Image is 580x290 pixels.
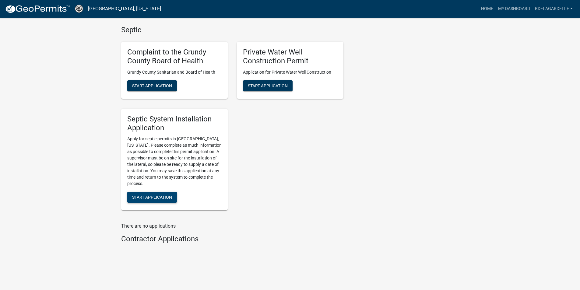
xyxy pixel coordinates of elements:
a: Bdelagardelle [533,3,575,15]
h5: Private Water Well Construction Permit [243,48,337,65]
h4: Septic [121,26,343,34]
p: Application for Private Water Well Construction [243,69,337,75]
button: Start Application [127,192,177,203]
span: Start Application [248,83,288,88]
h5: Septic System Installation Application [127,115,222,132]
h4: Contractor Applications [121,235,343,243]
p: Grundy County Sanitarian and Board of Health [127,69,222,75]
p: Apply for septic permits in [GEOGRAPHIC_DATA], [US_STATE]. Please complete as much information as... [127,136,222,187]
a: My Dashboard [496,3,533,15]
span: Start Application [132,83,172,88]
span: Start Application [132,195,172,200]
a: [GEOGRAPHIC_DATA], [US_STATE] [88,4,161,14]
a: Home [479,3,496,15]
button: Start Application [243,80,293,91]
button: Start Application [127,80,177,91]
wm-workflow-list-section: Contractor Applications [121,235,343,246]
p: There are no applications [121,222,343,230]
img: Grundy County, Iowa [75,5,83,13]
h5: Complaint to the Grundy County Board of Health [127,48,222,65]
